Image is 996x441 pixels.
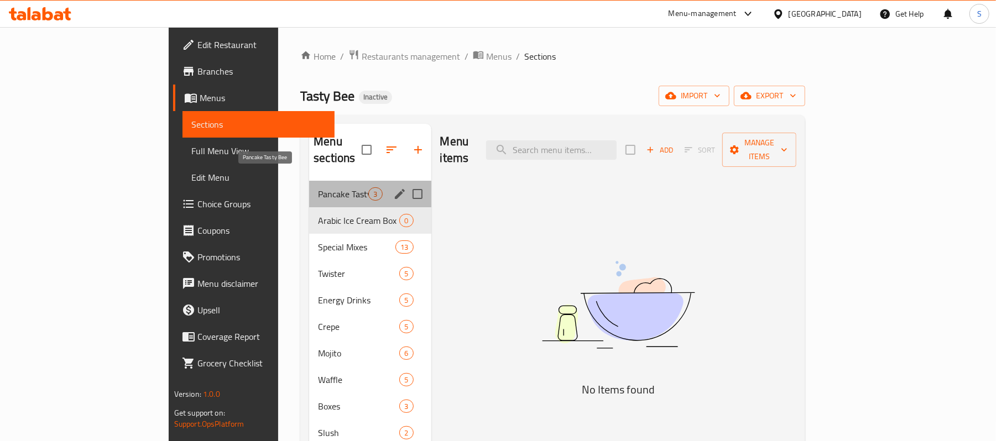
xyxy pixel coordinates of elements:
img: dish.svg [480,232,757,378]
span: Manage items [731,136,788,164]
span: Pancake Tasty Bee [318,187,368,201]
a: Upsell [173,297,335,323]
span: Inactive [359,92,392,102]
div: Arabic Ice Cream Box0 [309,207,431,234]
input: search [486,140,617,160]
span: 6 [400,348,413,359]
span: Menu disclaimer [197,277,326,290]
div: Twister5 [309,260,431,287]
a: Restaurants management [348,49,460,64]
span: import [668,89,721,103]
div: Waffle5 [309,366,431,393]
a: Sections [182,111,335,138]
span: Restaurants management [362,50,460,63]
li: / [516,50,520,63]
span: Boxes [318,400,399,413]
span: Upsell [197,303,326,317]
div: Special Mixes13 [309,234,431,260]
a: Menu disclaimer [173,270,335,297]
h2: Menu items [440,133,473,166]
span: Coverage Report [197,330,326,343]
span: Menus [486,50,512,63]
a: Branches [173,58,335,85]
a: Edit Restaurant [173,32,335,58]
span: Get support on: [174,406,225,420]
span: 3 [369,189,382,200]
a: Full Menu View [182,138,335,164]
span: 3 [400,401,413,412]
span: 5 [400,322,413,332]
h2: Menu sections [314,133,361,166]
a: Coupons [173,217,335,244]
a: Coverage Report [173,323,335,350]
div: items [399,214,413,227]
div: items [399,347,413,360]
button: Add section [405,136,431,163]
span: 5 [400,295,413,306]
span: Edit Restaurant [197,38,326,51]
span: Waffle [318,373,399,386]
span: Twister [318,267,399,280]
span: Sort sections [378,136,405,163]
div: Pancake Tasty Bee3edit [309,181,431,207]
span: Edit Menu [191,171,326,184]
span: Choice Groups [197,197,326,211]
span: Menus [200,91,326,104]
span: 1.0.0 [203,387,220,401]
div: items [399,373,413,386]
span: Special Mixes [318,240,395,254]
span: Add [645,144,675,156]
span: Sections [524,50,556,63]
span: Select all sections [355,138,378,161]
div: items [399,320,413,333]
span: Version: [174,387,201,401]
span: Branches [197,65,326,78]
li: / [340,50,344,63]
span: Sections [191,118,326,131]
div: Mojito6 [309,340,431,366]
div: Crepe5 [309,313,431,340]
span: Slush [318,426,399,439]
div: [GEOGRAPHIC_DATA] [789,8,862,20]
span: 5 [400,269,413,279]
span: Full Menu View [191,144,326,158]
a: Choice Groups [173,191,335,217]
a: Grocery Checklist [173,350,335,376]
span: Coupons [197,224,326,237]
div: Menu-management [669,7,737,20]
button: Manage items [722,133,796,167]
button: import [659,86,729,106]
a: Edit Menu [182,164,335,191]
span: Promotions [197,250,326,264]
button: Add [642,141,677,159]
div: items [399,400,413,413]
span: 5 [400,375,413,385]
button: edit [392,186,408,202]
a: Menus [473,49,512,64]
a: Support.OpsPlatform [174,417,244,431]
span: Crepe [318,320,399,333]
a: Menus [173,85,335,111]
div: Boxes3 [309,393,431,419]
a: Promotions [173,244,335,270]
span: Arabic Ice Cream Box [318,214,399,227]
div: items [399,293,413,307]
span: 0 [400,216,413,226]
span: Grocery Checklist [197,356,326,370]
h5: No Items found [480,381,757,398]
span: 13 [396,242,413,253]
span: S [977,8,982,20]
nav: breadcrumb [300,49,805,64]
span: Mojito [318,347,399,360]
div: items [399,426,413,439]
button: export [734,86,805,106]
span: 2 [400,428,413,438]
